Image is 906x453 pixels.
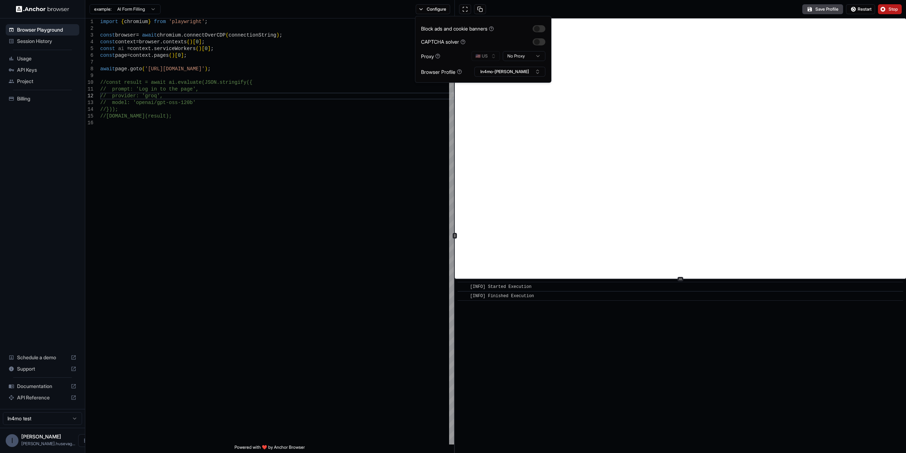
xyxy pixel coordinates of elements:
span: ; [184,53,187,58]
span: ​ [461,283,465,290]
span: ) [199,46,201,51]
div: 2 [85,25,93,32]
span: ( [187,39,190,45]
span: // model: 'openai/gpt-oss-120b' [100,100,196,105]
span: . [151,46,154,51]
button: Copy session ID [474,4,486,14]
span: // prompt: 'Log in to the page', [100,86,199,92]
span: 0 [196,39,199,45]
span: ] [181,53,184,58]
span: Documentation [17,383,68,390]
div: Documentation [6,381,79,392]
button: Open menu [78,434,91,447]
div: Block ads and cookie banners [421,25,494,32]
span: //const result = await ai.evaluate(JSON.stringify( [100,80,249,85]
div: 12 [85,93,93,99]
span: [INFO] Finished Execution [470,294,534,299]
div: Usage [6,53,79,64]
span: context [130,53,151,58]
span: [INFO] Started Execution [470,284,532,289]
span: Stop [889,6,899,12]
div: 10 [85,79,93,86]
span: const [100,46,115,51]
span: ; [202,39,205,45]
span: = [127,53,130,58]
div: I [6,434,18,447]
div: 11 [85,86,93,93]
span: context [115,39,136,45]
button: Open in full screen [459,4,471,14]
span: connectionString [228,32,276,38]
span: ​ [461,293,465,300]
span: } [148,19,151,24]
div: 8 [85,66,93,72]
span: = [136,39,139,45]
span: ) [276,32,279,38]
span: ) [205,66,207,72]
span: ] [208,46,211,51]
span: . [127,66,130,72]
span: ingrid.husevag@servicealliansen.no [21,441,75,446]
span: goto [130,66,142,72]
span: Ingrid Husevåg [21,433,61,440]
span: ; [211,46,214,51]
span: 'playwright' [169,19,205,24]
div: 3 [85,32,93,39]
span: chromium [157,32,181,38]
span: ] [199,39,201,45]
div: Project [6,76,79,87]
span: from [154,19,166,24]
span: const [100,39,115,45]
span: browser [115,32,136,38]
span: //[DOMAIN_NAME](result); [100,113,172,119]
span: . [151,53,154,58]
div: Billing [6,93,79,104]
span: ( [142,66,145,72]
button: Save Profile [802,4,843,14]
span: const [100,53,115,58]
span: { [249,80,252,85]
span: . [181,32,184,38]
span: context [130,46,151,51]
button: Stop [878,4,902,14]
span: API Reference [17,394,68,401]
span: Billing [17,95,76,102]
span: ) [190,39,193,45]
div: 13 [85,99,93,106]
span: // provider: 'groq', [100,93,163,99]
span: '[URL][DOMAIN_NAME]' [145,66,205,72]
div: 14 [85,106,93,113]
div: 16 [85,120,93,126]
span: ( [226,32,228,38]
span: import [100,19,118,24]
div: 1 [85,18,93,25]
div: CAPTCHA solver [421,38,465,45]
span: Session History [17,38,76,45]
span: Powered with ❤️ by Anchor Browser [234,444,305,453]
span: Usage [17,55,76,62]
span: ; [279,32,282,38]
div: API Reference [6,392,79,403]
div: Session History [6,36,79,47]
div: 7 [85,59,93,66]
button: No Proxy [503,51,545,61]
div: Proxy [421,53,440,60]
span: const [100,32,115,38]
div: 4 [85,39,93,45]
div: Browser Playground [6,24,79,36]
span: ; [205,19,207,24]
div: Schedule a demo [6,352,79,363]
span: Support [17,365,68,372]
span: API Keys [17,66,76,73]
span: await [142,32,157,38]
span: [ [202,46,205,51]
span: Schedule a demo [17,354,68,361]
div: 9 [85,72,93,79]
div: API Keys [6,64,79,76]
span: = [136,32,139,38]
button: Restart [846,4,875,14]
span: //})); [100,107,118,112]
span: ai [118,46,124,51]
span: page [115,53,127,58]
span: serviceWorkers [154,46,196,51]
